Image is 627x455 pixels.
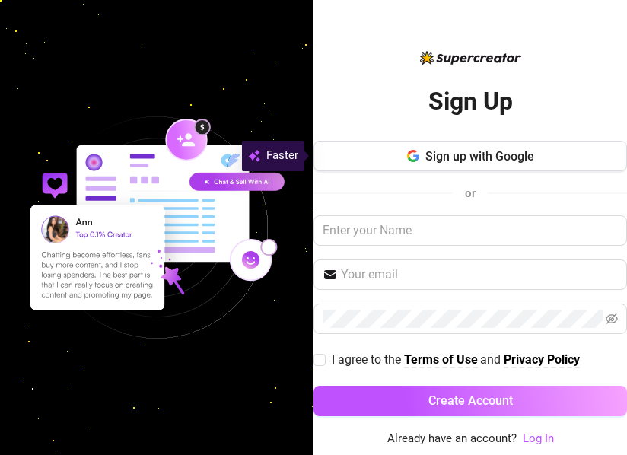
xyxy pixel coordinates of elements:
[404,352,478,367] strong: Terms of Use
[404,352,478,368] a: Terms of Use
[504,352,580,368] a: Privacy Policy
[428,86,513,117] h2: Sign Up
[465,186,476,200] span: or
[606,313,618,325] span: eye-invisible
[313,215,627,246] input: Enter your Name
[341,266,618,284] input: Your email
[313,141,627,171] button: Sign up with Google
[266,147,298,165] span: Faster
[428,393,513,408] span: Create Account
[425,149,534,164] span: Sign up with Google
[387,430,517,448] span: Already have an account?
[332,352,404,367] span: I agree to the
[248,147,260,165] img: svg%3e
[313,386,627,416] button: Create Account
[523,431,554,445] a: Log In
[480,352,504,367] span: and
[523,430,554,448] a: Log In
[504,352,580,367] strong: Privacy Policy
[420,51,521,65] img: logo-BBDzfeDw.svg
